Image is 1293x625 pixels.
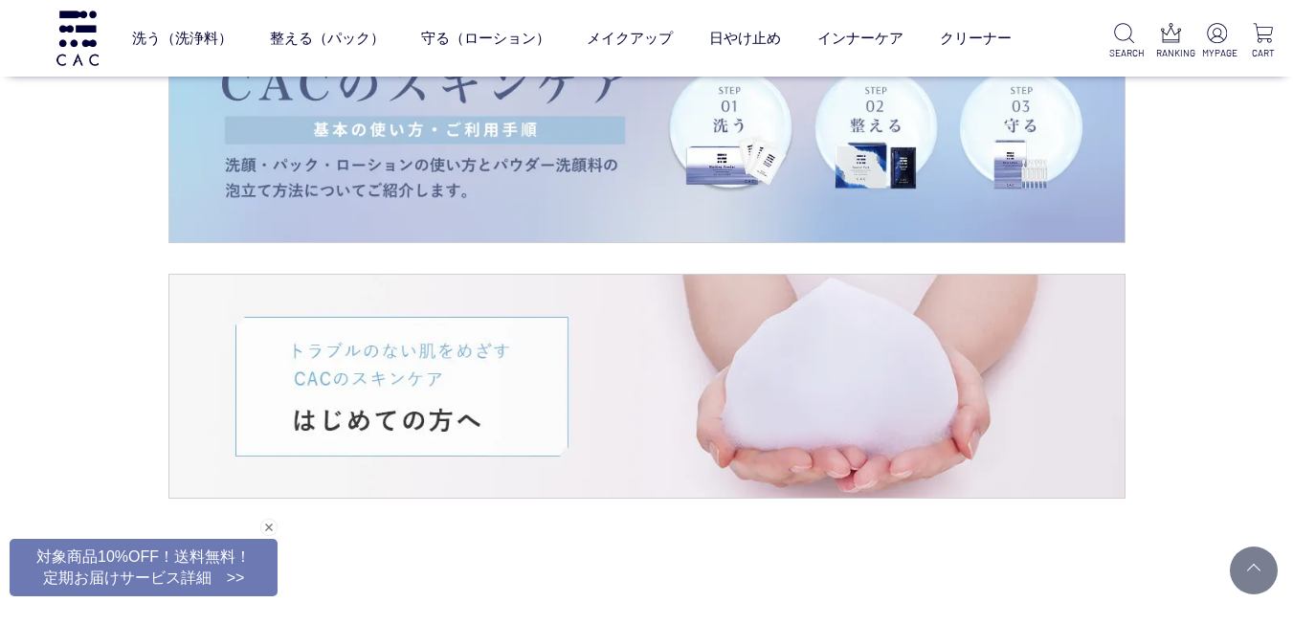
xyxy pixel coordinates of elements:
a: MYPAGE [1202,23,1232,60]
a: クリーナー [940,12,1012,63]
img: CACの使い方 [169,19,1125,242]
p: MYPAGE [1202,46,1232,60]
a: CACの使い方CACの使い方 [169,19,1125,242]
a: 日やけ止め [709,12,781,63]
a: RANKING [1156,23,1186,60]
p: CART [1248,46,1278,60]
a: 整える（パック） [270,12,385,63]
img: はじめての方へ [169,275,1125,498]
a: はじめての方へはじめての方へ [169,275,1125,498]
img: logo [54,11,101,65]
a: 守る（ローション） [421,12,550,63]
a: 洗う（洗浄料） [132,12,233,63]
p: RANKING [1156,46,1186,60]
a: SEARCH [1109,23,1139,60]
a: CART [1248,23,1278,60]
a: インナーケア [817,12,903,63]
a: メイクアップ [587,12,673,63]
p: SEARCH [1109,46,1139,60]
